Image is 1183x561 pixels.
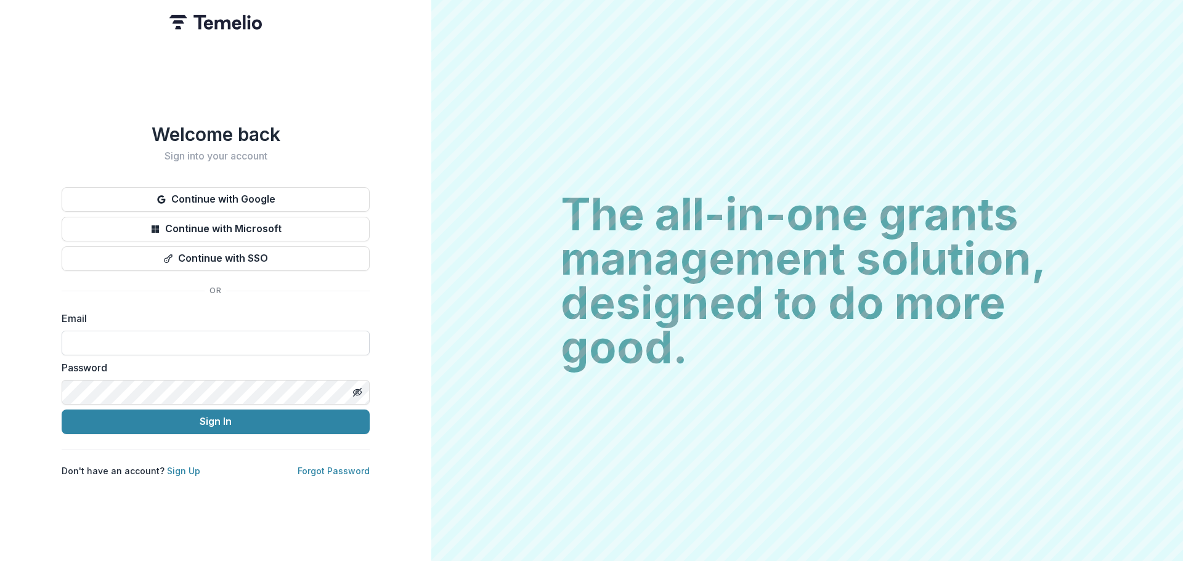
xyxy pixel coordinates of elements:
label: Password [62,360,362,375]
a: Forgot Password [298,466,370,476]
button: Continue with Microsoft [62,217,370,241]
a: Sign Up [167,466,200,476]
img: Temelio [169,15,262,30]
button: Continue with SSO [62,246,370,271]
h2: Sign into your account [62,150,370,162]
h1: Welcome back [62,123,370,145]
button: Continue with Google [62,187,370,212]
p: Don't have an account? [62,464,200,477]
label: Email [62,311,362,326]
button: Toggle password visibility [348,382,367,402]
button: Sign In [62,410,370,434]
